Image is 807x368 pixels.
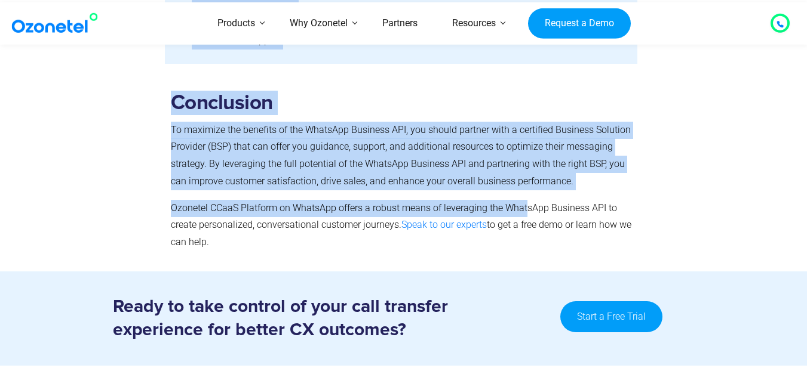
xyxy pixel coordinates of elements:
a: Products [200,2,272,45]
span: To maximize the benefits of the WhatsApp Business API, you should partner with a certified Busine... [171,124,631,187]
a: Partners [365,2,435,45]
a: Why Ozonetel [272,2,365,45]
strong: Conclusion [171,92,273,113]
a: Start a Free Trial [560,301,662,332]
span: Ozonetel CCaaS Platform on WhatsApp offers a robust means of leveraging the WhatsApp Business API... [171,202,617,231]
h3: Ready to take control of your call transfer experience for better CX outcomes? [113,295,548,342]
a: Resources [435,2,513,45]
a: Request a Demo [528,8,630,39]
a: Speak to our experts [401,219,487,230]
